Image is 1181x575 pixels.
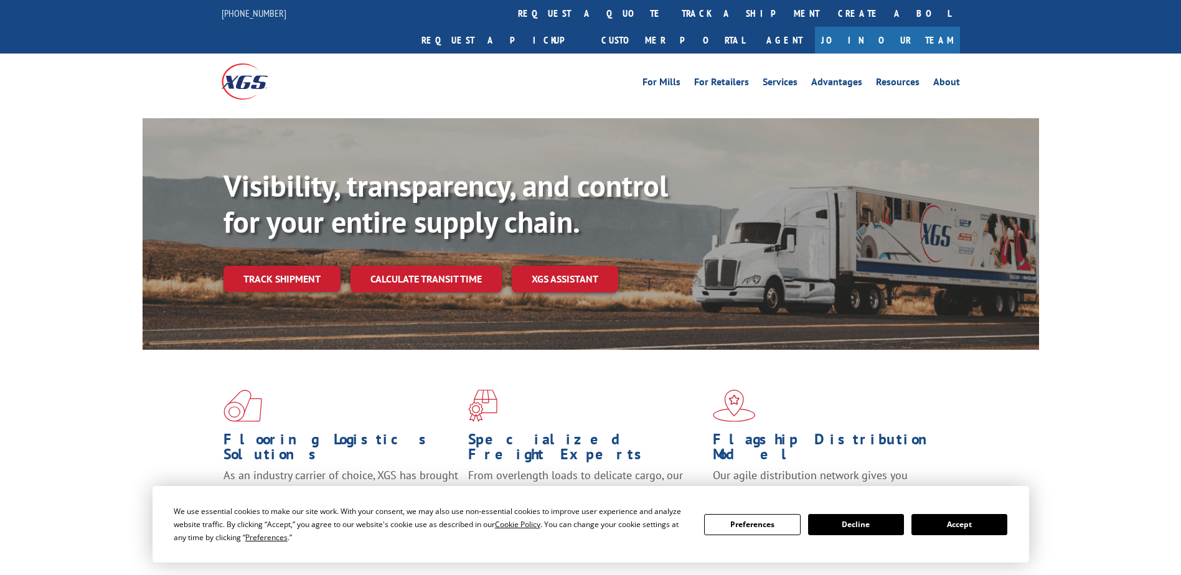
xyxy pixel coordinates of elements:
a: Services [763,77,798,91]
button: Preferences [704,514,800,535]
span: Our agile distribution network gives you nationwide inventory management on demand. [713,468,942,497]
a: XGS ASSISTANT [512,266,618,292]
img: xgs-icon-focused-on-flooring-red [468,390,497,422]
a: For Retailers [694,77,749,91]
a: Track shipment [223,266,341,292]
a: Advantages [811,77,862,91]
a: [PHONE_NUMBER] [222,7,286,19]
a: Join Our Team [815,27,960,54]
a: About [933,77,960,91]
div: We use essential cookies to make our site work. With your consent, we may also use non-essential ... [174,505,689,544]
button: Decline [808,514,904,535]
a: Agent [754,27,815,54]
img: xgs-icon-total-supply-chain-intelligence-red [223,390,262,422]
a: For Mills [642,77,680,91]
button: Accept [911,514,1007,535]
span: Preferences [245,532,288,543]
span: As an industry carrier of choice, XGS has brought innovation and dedication to flooring logistics... [223,468,458,512]
p: From overlength loads to delicate cargo, our experienced staff knows the best way to move your fr... [468,468,703,523]
img: xgs-icon-flagship-distribution-model-red [713,390,756,422]
a: Customer Portal [592,27,754,54]
b: Visibility, transparency, and control for your entire supply chain. [223,166,668,241]
span: Cookie Policy [495,519,540,530]
a: Calculate transit time [351,266,502,292]
h1: Specialized Freight Experts [468,432,703,468]
div: Cookie Consent Prompt [153,486,1029,563]
h1: Flooring Logistics Solutions [223,432,459,468]
h1: Flagship Distribution Model [713,432,948,468]
a: Request a pickup [412,27,592,54]
a: Resources [876,77,920,91]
